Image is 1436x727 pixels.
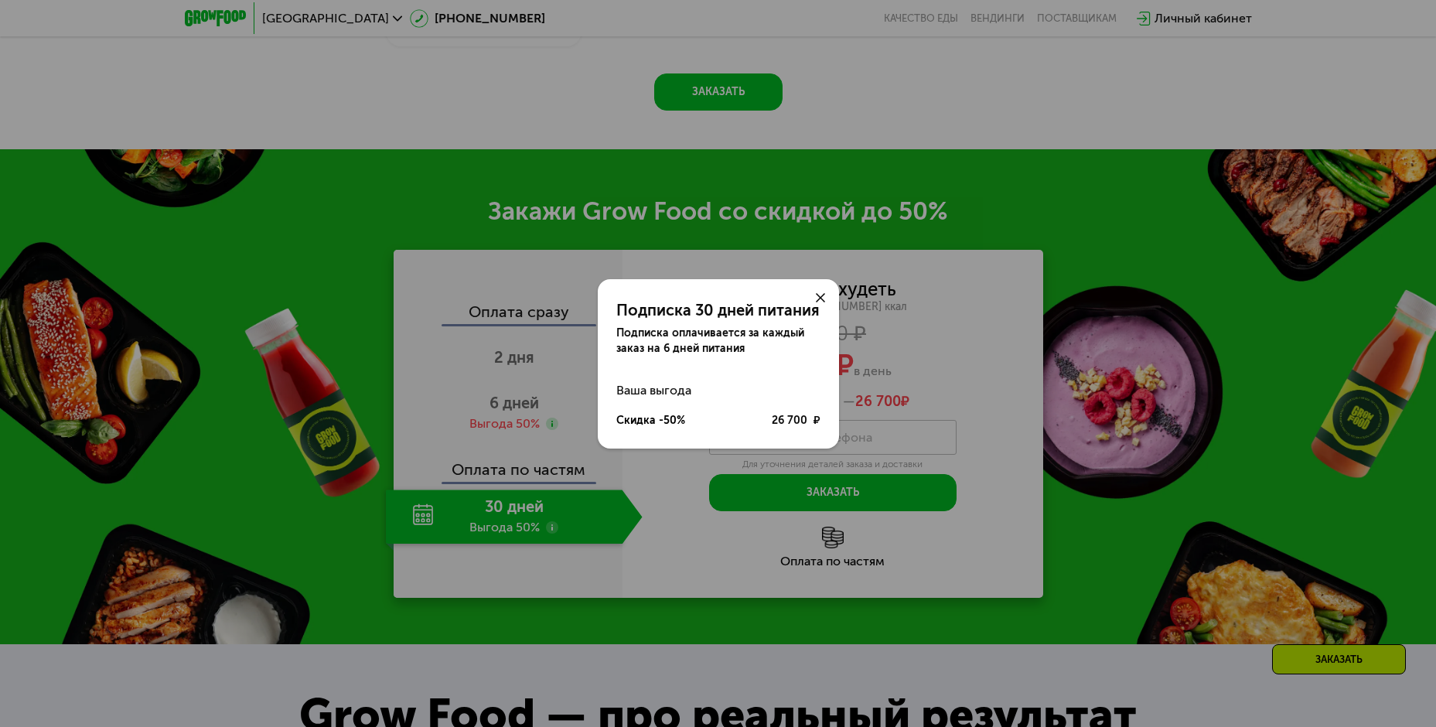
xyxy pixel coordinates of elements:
div: Ваша выгода [616,375,820,406]
div: Подписка 30 дней питания [616,301,820,319]
div: Скидка -50% [616,413,685,428]
span: ₽ [814,413,820,428]
div: Подписка оплачивается за каждый заказ на 6 дней питания [616,326,820,357]
div: 26 700 [772,413,820,428]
